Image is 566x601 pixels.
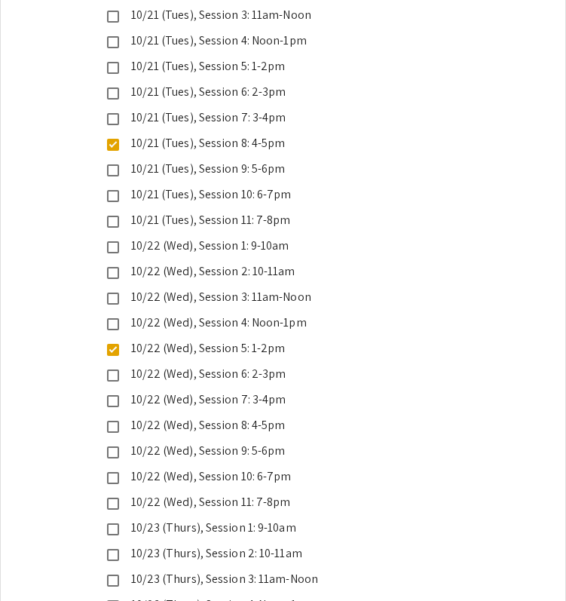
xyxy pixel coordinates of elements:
[119,493,436,511] div: 10/22 (Wed), Session 11: 7-8pm
[119,544,436,563] div: 10/23 (Thurs), Session 2: 10-11am
[119,83,436,101] div: 10/21 (Tues), Session 6: 2-3pm
[119,288,436,306] div: 10/22 (Wed), Session 3: 11am-Noon
[119,6,436,24] div: 10/21 (Tues), Session 3: 11am-Noon
[119,519,436,537] div: 10/23 (Thurs), Session 1: 9-10am
[119,339,436,357] div: 10/22 (Wed), Session 5: 1-2pm
[119,160,436,178] div: 10/21 (Tues), Session 9: 5-6pm
[119,416,436,434] div: 10/22 (Wed), Session 8: 4-5pm
[119,442,436,460] div: 10/22 (Wed), Session 9: 5-6pm
[119,57,436,75] div: 10/21 (Tues), Session 5: 1-2pm
[119,134,436,152] div: 10/21 (Tues), Session 8: 4-5pm
[119,32,436,50] div: 10/21 (Tues), Session 4: Noon-1pm
[119,109,436,127] div: 10/21 (Tues), Session 7: 3-4pm
[119,262,436,281] div: 10/22 (Wed), Session 2: 10-11am
[119,211,436,229] div: 10/21 (Tues), Session 11: 7-8pm
[119,186,436,204] div: 10/21 (Tues), Session 10: 6-7pm
[11,533,64,590] iframe: Chat
[119,237,436,255] div: 10/22 (Wed), Session 1: 9-10am
[119,314,436,332] div: 10/22 (Wed), Session 4: Noon-1pm
[119,365,436,383] div: 10/22 (Wed), Session 6: 2-3pm
[119,570,436,588] div: 10/23 (Thurs), Session 3: 11am-Noon
[119,468,436,486] div: 10/22 (Wed), Session 10: 6-7pm
[119,391,436,409] div: 10/22 (Wed), Session 7: 3-4pm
